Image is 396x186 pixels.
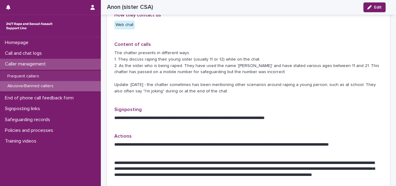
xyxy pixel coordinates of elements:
[2,50,47,56] p: Call and chat logs
[114,134,132,139] span: Actions
[2,138,41,144] p: Training videos
[107,4,153,11] h2: Anon (sister CSA)
[2,74,44,79] p: Frequent callers
[114,42,151,47] span: Content of calls
[114,50,383,95] p: The chatter presents in different ways 1. They discuss raping their young sister (usually 11 or 1...
[2,95,79,101] p: End of phone call feedback form
[114,107,142,112] span: Signposting
[2,84,58,89] p: Abusive/Banned callers
[2,128,58,133] p: Policies and processes
[363,2,386,12] button: Edit
[2,61,51,67] p: Caller management
[374,5,382,9] span: Edit
[114,20,135,29] div: Web chat
[114,13,161,17] span: How they contact us
[2,117,55,123] p: Safeguarding records
[2,40,33,46] p: Homepage
[2,106,45,112] p: Signposting links
[5,20,54,32] img: rhQMoQhaT3yELyF149Cw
